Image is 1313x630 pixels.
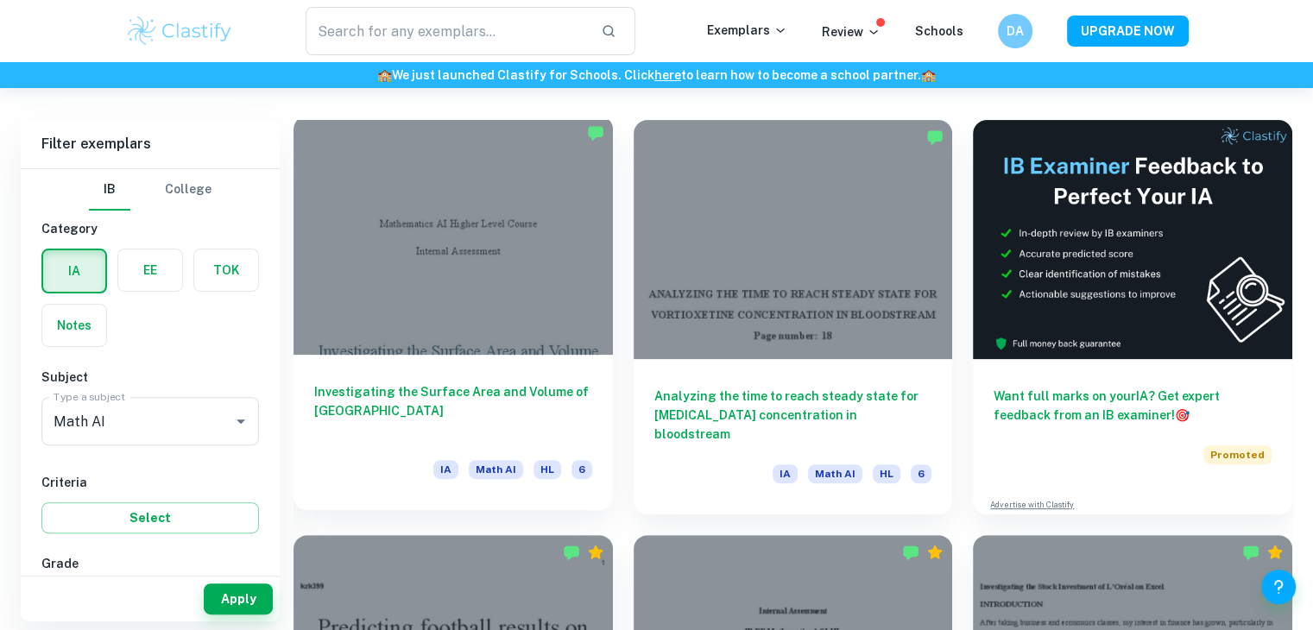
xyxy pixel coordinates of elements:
[533,460,561,479] span: HL
[1005,22,1025,41] h6: DA
[926,129,944,146] img: Marked
[1175,408,1190,422] span: 🎯
[990,499,1074,511] a: Advertise with Clastify
[563,544,580,561] img: Marked
[921,68,936,82] span: 🏫
[634,120,953,514] a: Analyzing the time to reach steady state for [MEDICAL_DATA] concentration in bloodstreamIAMath AIHL6
[41,473,259,492] h6: Criteria
[1203,445,1272,464] span: Promoted
[654,68,681,82] a: here
[194,249,258,291] button: TOK
[973,120,1292,359] img: Thumbnail
[587,124,604,142] img: Marked
[54,389,125,404] label: Type a subject
[433,460,458,479] span: IA
[822,22,881,41] p: Review
[915,24,963,38] a: Schools
[654,387,932,444] h6: Analyzing the time to reach steady state for [MEDICAL_DATA] concentration in bloodstream
[229,409,253,433] button: Open
[998,14,1032,48] button: DA
[204,583,273,614] button: Apply
[902,544,919,561] img: Marked
[21,120,280,168] h6: Filter exemplars
[118,249,182,291] button: EE
[571,460,592,479] span: 6
[42,305,106,346] button: Notes
[911,464,931,483] span: 6
[377,68,392,82] span: 🏫
[808,464,862,483] span: Math AI
[41,368,259,387] h6: Subject
[41,502,259,533] button: Select
[1067,16,1189,47] button: UPGRADE NOW
[707,21,787,40] p: Exemplars
[1261,570,1296,604] button: Help and Feedback
[306,7,588,55] input: Search for any exemplars...
[89,169,211,211] div: Filter type choice
[1242,544,1259,561] img: Marked
[125,14,235,48] img: Clastify logo
[89,169,130,211] button: IB
[994,387,1272,425] h6: Want full marks on your IA ? Get expert feedback from an IB examiner!
[926,544,944,561] div: Premium
[1266,544,1284,561] div: Premium
[773,464,798,483] span: IA
[294,120,613,514] a: Investigating the Surface Area and Volume of [GEOGRAPHIC_DATA]IAMath AIHL6
[165,169,211,211] button: College
[587,544,604,561] div: Premium
[3,66,1310,85] h6: We just launched Clastify for Schools. Click to learn how to become a school partner.
[43,250,105,292] button: IA
[41,219,259,238] h6: Category
[973,120,1292,514] a: Want full marks on yourIA? Get expert feedback from an IB examiner!PromotedAdvertise with Clastify
[41,554,259,573] h6: Grade
[873,464,900,483] span: HL
[469,460,523,479] span: Math AI
[314,382,592,439] h6: Investigating the Surface Area and Volume of [GEOGRAPHIC_DATA]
